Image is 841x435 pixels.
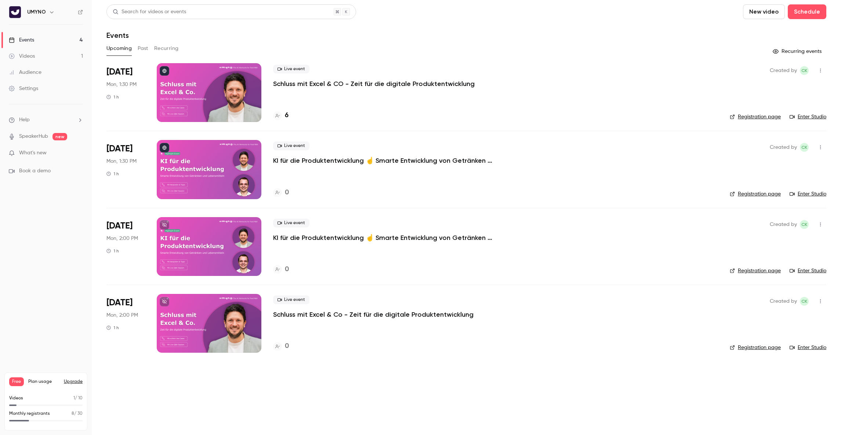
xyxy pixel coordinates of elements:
span: new [52,133,67,140]
span: Plan usage [28,379,59,385]
button: Recurring events [769,46,826,57]
a: 0 [273,265,289,274]
span: CK [801,143,807,152]
span: What's new [19,149,47,157]
p: / 30 [72,410,83,417]
span: Christian Klein [800,220,809,229]
a: Enter Studio [790,267,826,274]
div: Sep 1 Mon, 1:30 PM (Europe/Berlin) [106,63,145,122]
span: Mon, 2:00 PM [106,312,138,319]
span: Mon, 1:30 PM [106,158,137,165]
span: CK [801,66,807,75]
a: 6 [273,111,289,121]
span: Live event [273,65,309,73]
img: UMYNO [9,6,21,18]
div: Videos [9,53,35,60]
button: Recurring [154,43,179,54]
button: Upcoming [106,43,132,54]
span: [DATE] [106,297,133,309]
a: Registration page [730,267,781,274]
a: SpeakerHub [19,133,48,140]
a: Registration page [730,190,781,198]
span: Created by [770,66,797,75]
div: Settings [9,85,38,92]
div: 1 h [106,248,119,254]
a: Enter Studio [790,344,826,351]
a: Enter Studio [790,113,826,121]
p: Monthly registrants [9,410,50,417]
a: KI für die Produktentwicklung ☝️ Smarte Entwicklung von Getränken und Lebensmitteln [273,156,493,165]
h4: 0 [285,341,289,351]
div: 1 h [106,94,119,100]
span: Christian Klein [800,143,809,152]
h1: Events [106,31,129,40]
span: CK [801,297,807,306]
div: 1 h [106,325,119,331]
button: Past [138,43,148,54]
p: / 10 [73,395,83,402]
span: Help [19,116,30,124]
a: Registration page [730,344,781,351]
span: Christian Klein [800,66,809,75]
span: Live event [273,219,309,227]
span: Book a demo [19,167,51,175]
a: 0 [273,341,289,351]
a: KI für die Produktentwicklung ☝️ Smarte Entwicklung von Getränken und Lebensmitteln [273,233,493,242]
div: 1 h [106,171,119,177]
div: Nov 3 Mon, 2:00 PM (Europe/Berlin) [106,217,145,276]
span: 1 [73,396,75,400]
div: Search for videos or events [113,8,186,16]
button: New video [743,4,785,19]
span: Live event [273,141,309,150]
p: Videos [9,395,23,402]
span: Christian Klein [800,297,809,306]
span: CK [801,220,807,229]
a: Schluss mit Excel & Co - Zeit für die digitale Produktentwicklung [273,310,474,319]
a: 0 [273,188,289,198]
a: Enter Studio [790,190,826,198]
a: Registration page [730,113,781,121]
div: Audience [9,69,41,76]
div: Sep 22 Mon, 1:30 PM (Europe/Berlin) [106,140,145,199]
span: Mon, 2:00 PM [106,235,138,242]
h4: 0 [285,265,289,274]
span: [DATE] [106,66,133,78]
span: [DATE] [106,220,133,232]
span: Created by [770,220,797,229]
span: Mon, 1:30 PM [106,81,137,88]
button: Schedule [788,4,826,19]
div: Dec 8 Mon, 2:00 PM (Europe/Berlin) [106,294,145,353]
span: [DATE] [106,143,133,155]
span: Free [9,377,24,386]
button: Upgrade [64,379,83,385]
span: Live event [273,295,309,304]
h4: 0 [285,188,289,198]
span: Created by [770,143,797,152]
span: Created by [770,297,797,306]
a: Schluss mit Excel & CO - Zeit für die digitale Produktentwicklung [273,79,475,88]
div: Events [9,36,34,44]
li: help-dropdown-opener [9,116,83,124]
h6: UMYNO [27,8,46,16]
span: 8 [72,411,74,416]
h4: 6 [285,111,289,121]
